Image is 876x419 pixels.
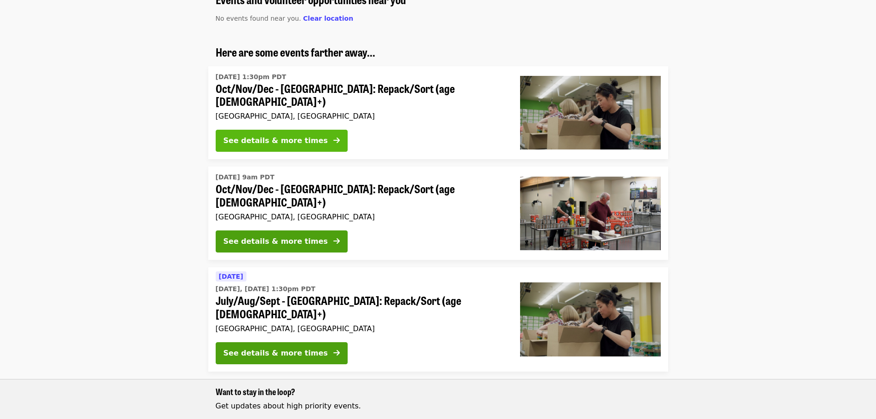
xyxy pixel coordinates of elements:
[223,348,328,359] div: See details & more times
[216,324,505,333] div: [GEOGRAPHIC_DATA], [GEOGRAPHIC_DATA]
[520,177,661,250] img: Oct/Nov/Dec - Portland: Repack/Sort (age 16+) organized by Oregon Food Bank
[216,402,361,410] span: Get updates about high priority events.
[303,15,353,22] span: Clear location
[223,236,328,247] div: See details & more times
[223,135,328,146] div: See details & more times
[333,349,340,357] i: arrow-right icon
[216,294,505,321] span: July/Aug/Sept - [GEOGRAPHIC_DATA]: Repack/Sort (age [DEMOGRAPHIC_DATA]+)
[216,82,505,109] span: Oct/Nov/Dec - [GEOGRAPHIC_DATA]: Repack/Sort (age [DEMOGRAPHIC_DATA]+)
[216,385,295,397] span: Want to stay in the loop?
[216,284,315,294] time: [DATE], [DATE] 1:30pm PDT
[216,230,348,253] button: See details & more times
[216,212,505,221] div: [GEOGRAPHIC_DATA], [GEOGRAPHIC_DATA]
[216,130,348,152] button: See details & more times
[333,136,340,145] i: arrow-right icon
[216,72,286,82] time: [DATE] 1:30pm PDT
[520,76,661,149] img: Oct/Nov/Dec - Portland: Repack/Sort (age 8+) organized by Oregon Food Bank
[520,282,661,356] img: July/Aug/Sept - Portland: Repack/Sort (age 8+) organized by Oregon Food Bank
[216,112,505,121] div: [GEOGRAPHIC_DATA], [GEOGRAPHIC_DATA]
[216,182,505,209] span: Oct/Nov/Dec - [GEOGRAPHIC_DATA]: Repack/Sort (age [DEMOGRAPHIC_DATA]+)
[216,342,348,364] button: See details & more times
[216,44,375,60] span: Here are some events farther away...
[219,273,243,280] span: [DATE]
[333,237,340,246] i: arrow-right icon
[216,172,275,182] time: [DATE] 9am PDT
[216,15,301,22] span: No events found near you.
[208,166,668,260] a: See details for "Oct/Nov/Dec - Portland: Repack/Sort (age 16+)"
[303,14,353,23] button: Clear location
[208,66,668,160] a: See details for "Oct/Nov/Dec - Portland: Repack/Sort (age 8+)"
[208,267,668,372] a: See details for "July/Aug/Sept - Portland: Repack/Sort (age 8+)"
